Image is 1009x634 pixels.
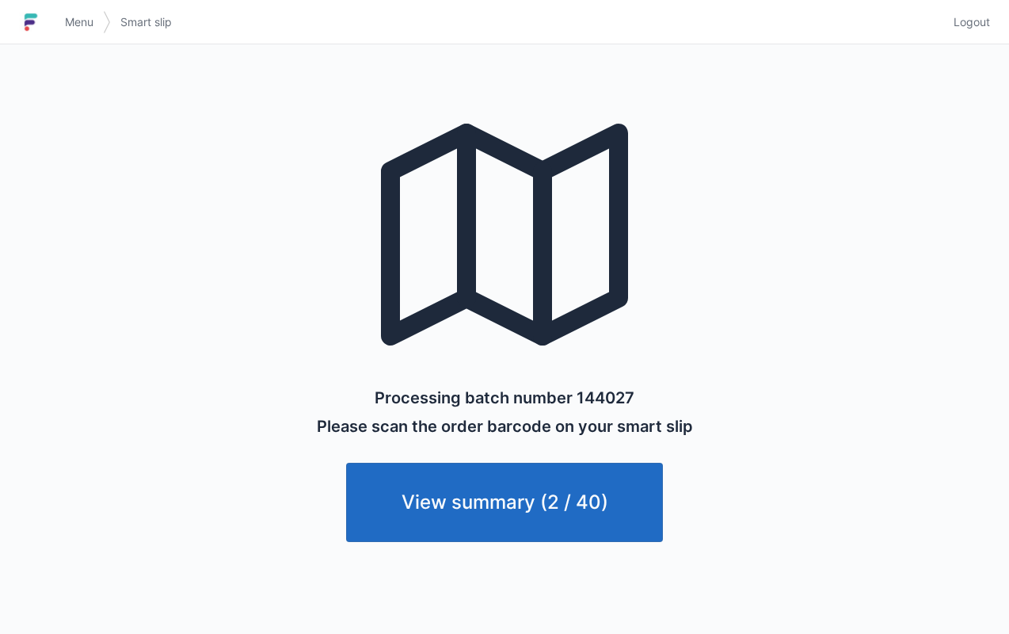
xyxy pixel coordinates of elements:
[120,14,172,30] span: Smart slip
[55,8,103,36] a: Menu
[375,387,634,409] p: Processing batch number 144027
[65,14,93,30] span: Menu
[954,14,990,30] span: Logout
[317,415,693,437] p: Please scan the order barcode on your smart slip
[103,3,111,41] img: svg>
[346,463,663,542] a: View summary (2 / 40)
[19,10,43,35] img: logo-small.jpg
[111,8,181,36] a: Smart slip
[944,8,990,36] a: Logout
